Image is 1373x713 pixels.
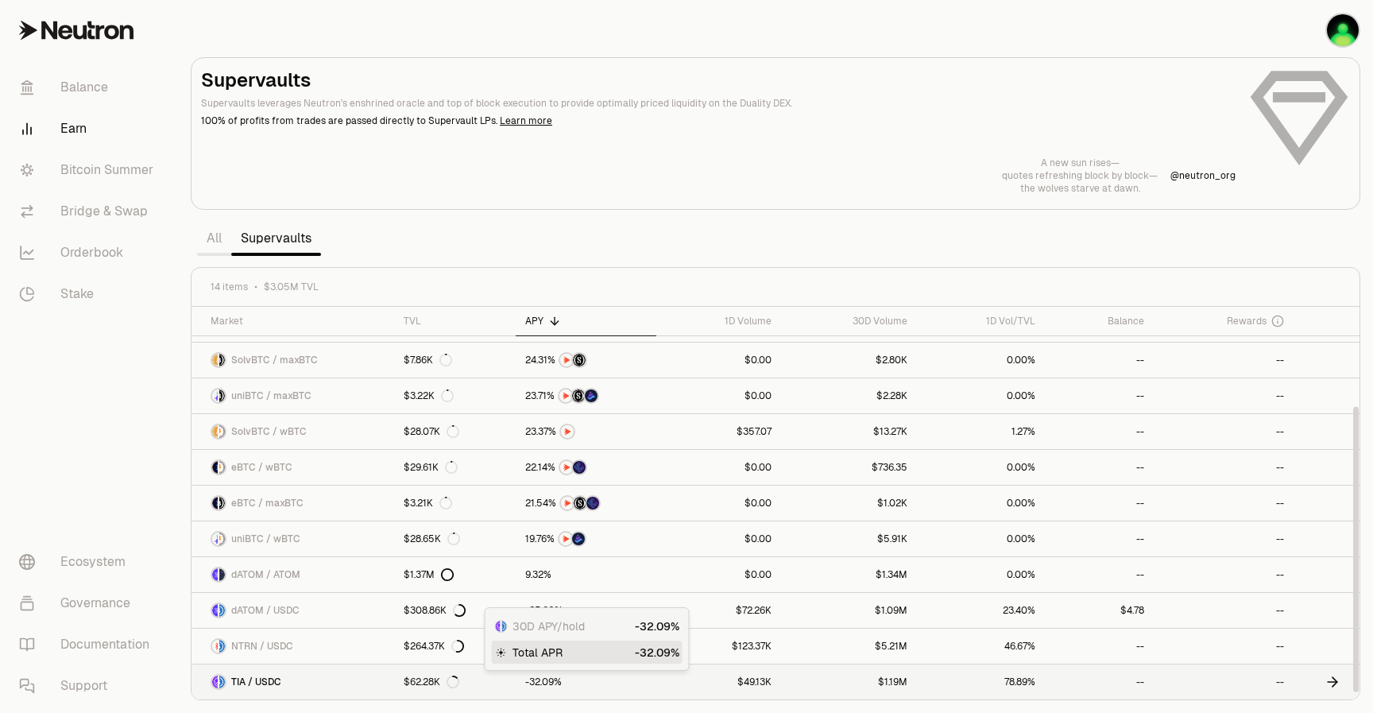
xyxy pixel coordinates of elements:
a: $0.00 [656,343,780,378]
a: $357.07 [656,414,780,449]
a: -- [1154,665,1294,699]
a: Learn more [500,114,552,127]
a: $3.21K [394,486,516,521]
a: $0.00 [656,378,780,413]
img: NTRN [561,497,574,510]
a: -- [1045,665,1154,699]
a: -- [1154,593,1294,628]
a: 78.89% [917,665,1045,699]
a: dATOM LogoUSDC LogodATOM / USDC [191,593,394,628]
h2: Supervaults [201,68,1236,93]
img: Bedrock Diamonds [585,389,598,402]
img: NTRN [559,389,572,402]
div: Market [211,315,385,327]
a: -- [1154,450,1294,485]
img: dATOM Logo [212,568,218,581]
a: SolvBTC LogomaxBTC LogoSolvBTC / maxBTC [191,343,394,378]
a: NTRNBedrock Diamonds [516,521,656,556]
span: 14 items [211,281,248,293]
a: -- [1045,343,1154,378]
a: All [197,223,231,254]
a: 0.00% [917,486,1045,521]
img: TIA Logo [212,676,218,688]
span: uniBTC / maxBTC [231,389,311,402]
span: eBTC / wBTC [231,461,292,474]
a: Documentation [6,624,172,665]
a: eBTC LogomaxBTC LogoeBTC / maxBTC [191,486,394,521]
a: Orderbook [6,232,172,273]
div: $29.61K [404,461,458,474]
span: 30D APY/hold [512,618,585,634]
a: $0.00 [656,486,780,521]
p: A new sun rises— [1002,157,1158,169]
p: Supervaults leverages Neutron's enshrined oracle and top of block execution to provide optimally ... [201,96,1236,110]
a: NTRNStructured Points [516,343,656,378]
img: TIA Logo [496,621,501,632]
img: uniBTC Logo [212,389,218,402]
a: NTRN LogoUSDC LogoNTRN / USDC [191,629,394,664]
img: USDC Logo [219,676,225,688]
a: 0.00% [917,343,1045,378]
a: -- [1154,521,1294,556]
a: $5.21M [781,629,917,664]
a: NTRN [516,414,656,449]
a: -- [1045,486,1154,521]
img: wBTC Logo [219,461,225,474]
div: APY [525,315,647,327]
img: EtherFi Points [573,461,586,474]
img: USDC Logo [219,640,225,653]
a: uniBTC LogomaxBTC LogouniBTC / maxBTC [191,378,394,413]
a: -- [1154,378,1294,413]
img: USDC Logo [219,604,225,617]
a: -- [1045,557,1154,592]
a: SolvBTC LogowBTC LogoSolvBTC / wBTC [191,414,394,449]
div: $3.22K [404,389,454,402]
img: SolvBTC Logo [212,425,218,438]
a: $0.00 [656,521,780,556]
a: 1.27% [917,414,1045,449]
span: eBTC / maxBTC [231,497,304,510]
a: $0.00 [656,450,780,485]
p: the wolves starve at dawn. [1002,182,1158,195]
a: -- [1045,414,1154,449]
span: Total APR [512,645,563,661]
a: Stake [6,273,172,315]
div: $3.21K [404,497,452,510]
a: $28.07K [394,414,516,449]
a: $736.35 [781,450,917,485]
div: 1D Vol/TVL [926,315,1035,327]
a: -- [1154,629,1294,664]
a: $62.28K [394,665,516,699]
a: uniBTC LogowBTC LogouniBTC / wBTC [191,521,394,556]
a: $5.91K [781,521,917,556]
a: $1.37M [394,557,516,592]
a: 0.00% [917,378,1045,413]
a: -- [1154,557,1294,592]
a: $264.37K [394,629,516,664]
button: NTRNEtherFi Points [525,459,647,475]
a: Bitcoin Summer [6,149,172,191]
span: TIA / USDC [231,676,281,688]
div: $264.37K [404,640,464,653]
button: NTRNStructured PointsEtherFi Points [525,495,647,511]
a: NTRNStructured PointsEtherFi Points [516,486,656,521]
a: $3.22K [394,378,516,413]
a: $1.09M [781,593,917,628]
a: $13.27K [781,414,917,449]
a: Governance [6,583,172,624]
a: 0.00% [917,450,1045,485]
a: -- [1154,343,1294,378]
span: NTRN / USDC [231,640,293,653]
a: 46.67% [917,629,1045,664]
img: Ledger 1 Pass phrase [1327,14,1359,46]
div: $28.07K [404,425,459,438]
span: $3.05M TVL [264,281,319,293]
img: NTRN Logo [212,640,218,653]
a: dATOM LogoATOM LogodATOM / ATOM [191,557,394,592]
img: Structured Points [572,389,585,402]
div: $308.86K [404,604,466,617]
p: quotes refreshing block by block— [1002,169,1158,182]
div: Balance [1054,315,1144,327]
img: maxBTC Logo [219,389,225,402]
a: Balance [6,67,172,108]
